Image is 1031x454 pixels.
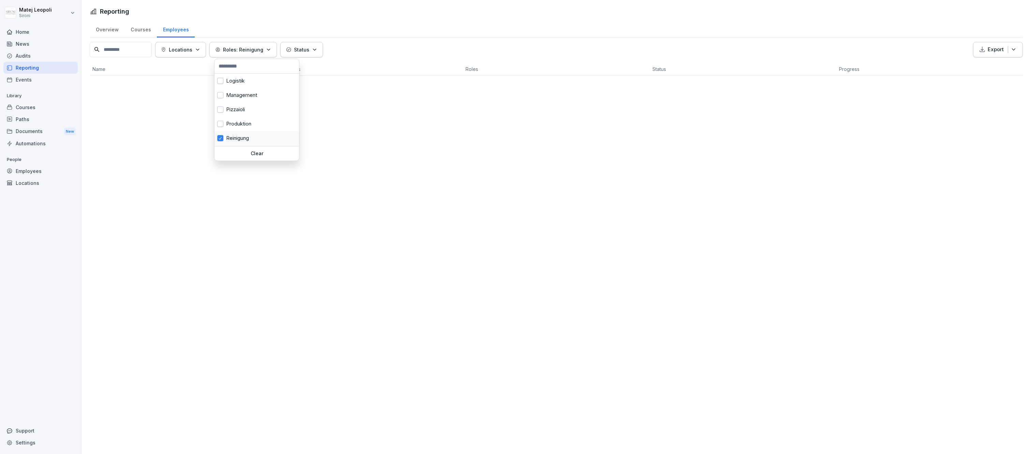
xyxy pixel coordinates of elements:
div: Logistik [215,74,299,88]
p: Locations [169,46,192,53]
p: Status [294,46,309,53]
div: Pizzaioli [215,102,299,117]
div: Produktion [215,117,299,131]
p: Export [988,46,1004,54]
div: Service [215,145,299,160]
p: Clear [217,150,296,157]
div: Reinigung [215,131,299,145]
p: Roles: Reinigung [223,46,263,53]
div: Management [215,88,299,102]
